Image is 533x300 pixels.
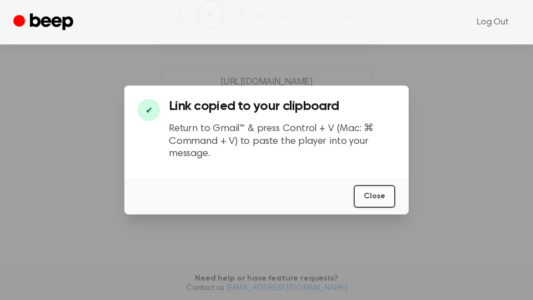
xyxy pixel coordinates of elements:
button: Close [354,185,395,208]
p: Return to Gmail™ & press Control + V (Mac: ⌘ Command + V) to paste the player into your message. [169,123,395,161]
h3: Link copied to your clipboard [169,99,395,114]
a: Beep [13,12,76,33]
a: Log Out [466,9,520,36]
div: ✔ [138,99,160,121]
